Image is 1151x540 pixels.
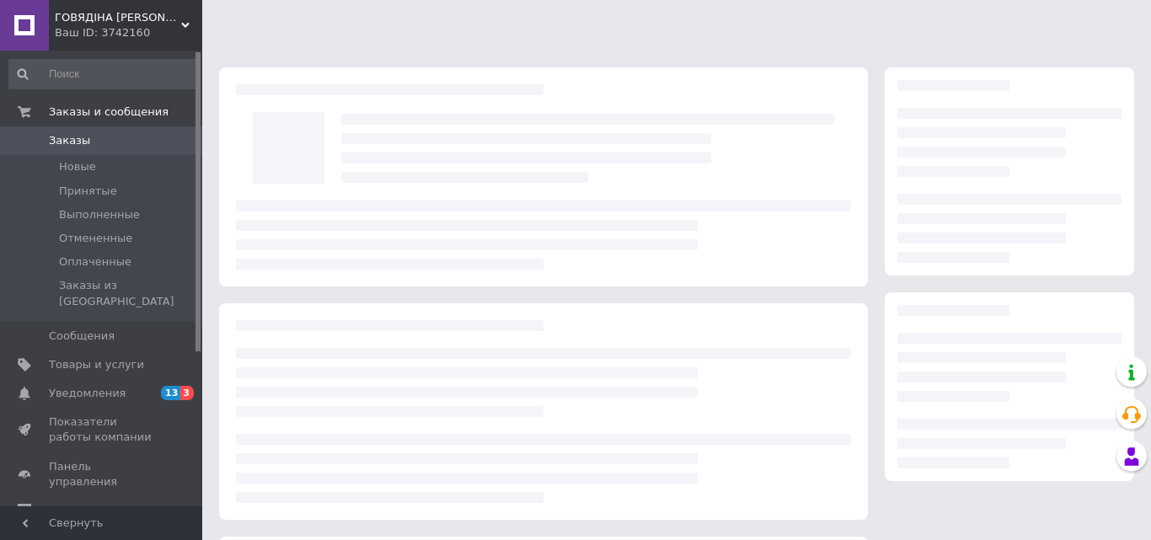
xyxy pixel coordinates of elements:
[49,357,144,372] span: Товары и услуги
[59,231,132,246] span: Отмененные
[49,459,156,489] span: Панель управления
[59,159,96,174] span: Новые
[8,59,199,89] input: Поиск
[161,386,180,400] span: 13
[49,104,169,120] span: Заказы и сообщения
[59,207,140,222] span: Выполненные
[49,503,94,518] span: Отзывы
[55,25,202,40] div: Ваш ID: 3742160
[180,386,194,400] span: 3
[49,329,115,344] span: Сообщения
[59,254,131,270] span: Оплаченные
[59,184,117,199] span: Принятые
[49,386,126,401] span: Уведомления
[49,133,90,148] span: Заказы
[55,10,181,25] span: ГОВЯДІНА ІВАННА ІВАНІВНА ФОП
[49,414,156,445] span: Показатели работы компании
[59,278,197,308] span: Заказы из [GEOGRAPHIC_DATA]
